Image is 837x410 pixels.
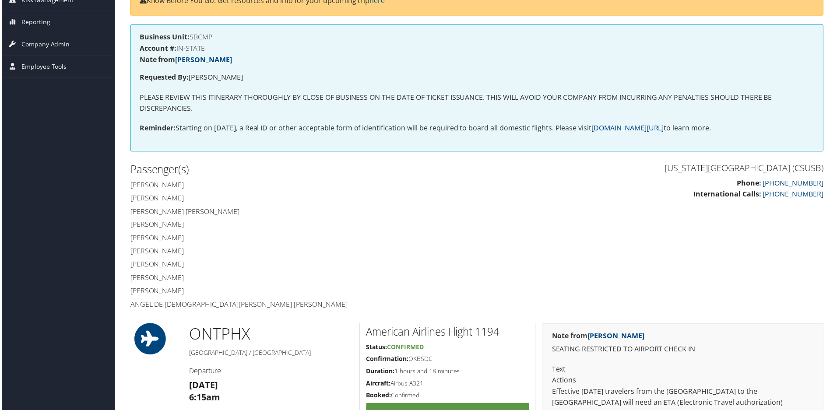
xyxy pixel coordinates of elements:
span: Company Admin [20,34,68,56]
span: Confirmed [387,344,424,353]
strong: Confirmation: [366,356,408,364]
h4: IN-STATE [138,45,816,52]
h5: Confirmed [366,392,530,401]
h4: [PERSON_NAME] [129,181,471,190]
p: [PERSON_NAME] [138,72,816,84]
strong: Reminder: [138,124,175,133]
h5: [GEOGRAPHIC_DATA] / [GEOGRAPHIC_DATA] [188,350,352,359]
h4: [PERSON_NAME] [129,221,471,230]
h4: [PERSON_NAME] [129,260,471,270]
strong: Status: [366,344,387,353]
strong: Booked: [366,392,391,401]
span: Reporting [20,11,49,33]
h4: [PERSON_NAME] [129,274,471,284]
strong: Duration: [366,368,394,377]
h4: [PERSON_NAME] [129,194,471,203]
strong: Phone: [738,179,763,189]
a: [PHONE_NUMBER] [764,179,825,189]
h4: Angel de [DEMOGRAPHIC_DATA][PERSON_NAME] [PERSON_NAME] [129,301,471,310]
strong: [DATE] [188,381,217,392]
p: Text Actions Effective [DATE] travelers from the [GEOGRAPHIC_DATA] to the [GEOGRAPHIC_DATA] will ... [552,365,816,410]
strong: Requested By: [138,73,188,82]
a: [PERSON_NAME] [174,55,231,65]
p: Starting on [DATE], a Real ID or other acceptable form of identification will be required to boar... [138,123,816,135]
h3: [US_STATE][GEOGRAPHIC_DATA] (CSUSB) [484,163,825,175]
h4: SBCMP [138,34,816,41]
strong: International Calls: [695,190,763,200]
a: [PERSON_NAME] [588,333,645,342]
span: Employee Tools [20,56,65,78]
strong: Business Unit: [138,32,189,42]
strong: 6:15am [188,393,219,405]
a: [PHONE_NUMBER] [764,190,825,200]
strong: Account #: [138,44,176,53]
h5: Airbus A321 [366,381,530,389]
strong: Aircraft: [366,381,390,389]
h4: [PERSON_NAME] [PERSON_NAME] [129,207,471,217]
strong: Note from [552,333,645,342]
a: [DOMAIN_NAME][URL] [592,124,665,133]
p: PLEASE REVIEW THIS ITINERARY THOROUGHLY BY CLOSE OF BUSINESS ON THE DATE OF TICKET ISSUANCE. THIS... [138,92,816,115]
h4: [PERSON_NAME] [129,234,471,244]
strong: Note from [138,55,231,65]
h2: Passenger(s) [129,163,471,178]
h2: American Airlines Flight 1194 [366,326,530,341]
h5: OKBSDC [366,356,530,365]
h4: [PERSON_NAME] [129,247,471,257]
h1: ONT PHX [188,325,352,347]
h5: 1 hours and 18 minutes [366,368,530,377]
p: SEATING RESTRICTED TO AIRPORT CHECK IN [552,345,816,357]
h4: [PERSON_NAME] [129,287,471,297]
h4: Departure [188,368,352,377]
